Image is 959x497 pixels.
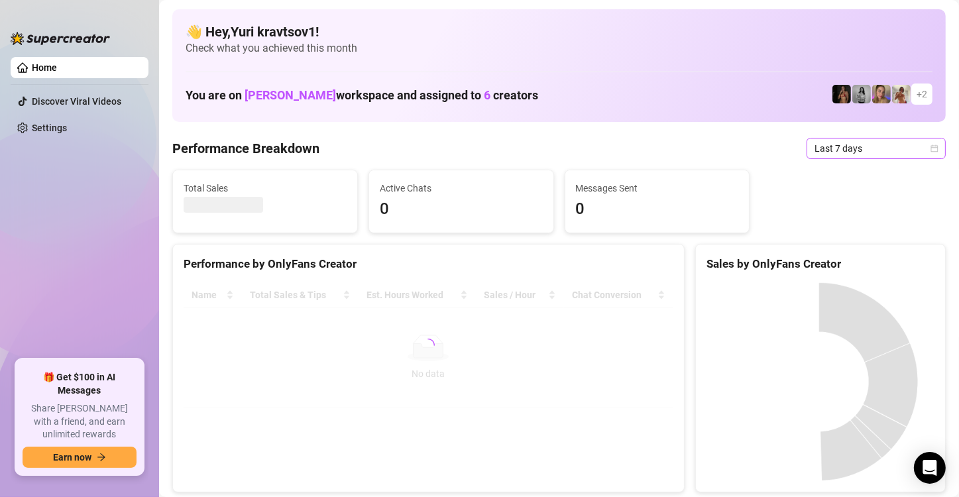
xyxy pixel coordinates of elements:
[484,88,490,102] span: 6
[23,402,137,441] span: Share [PERSON_NAME] with a friend, and earn unlimited rewards
[172,139,319,158] h4: Performance Breakdown
[852,85,871,103] img: A
[380,181,543,195] span: Active Chats
[23,447,137,468] button: Earn nowarrow-right
[245,88,336,102] span: [PERSON_NAME]
[892,85,911,103] img: Green
[186,41,932,56] span: Check what you achieved this month
[706,255,934,273] div: Sales by OnlyFans Creator
[53,452,91,463] span: Earn now
[23,371,137,397] span: 🎁 Get $100 in AI Messages
[576,197,739,222] span: 0
[917,87,927,101] span: + 2
[832,85,851,103] img: D
[32,62,57,73] a: Home
[184,181,347,195] span: Total Sales
[186,23,932,41] h4: 👋 Hey, Yuri kravtsov1 !
[931,144,938,152] span: calendar
[872,85,891,103] img: Cherry
[32,123,67,133] a: Settings
[914,452,946,484] div: Open Intercom Messenger
[97,453,106,462] span: arrow-right
[32,96,121,107] a: Discover Viral Videos
[11,32,110,45] img: logo-BBDzfeDw.svg
[815,138,938,158] span: Last 7 days
[380,197,543,222] span: 0
[421,338,435,353] span: loading
[184,255,673,273] div: Performance by OnlyFans Creator
[576,181,739,195] span: Messages Sent
[186,88,538,103] h1: You are on workspace and assigned to creators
